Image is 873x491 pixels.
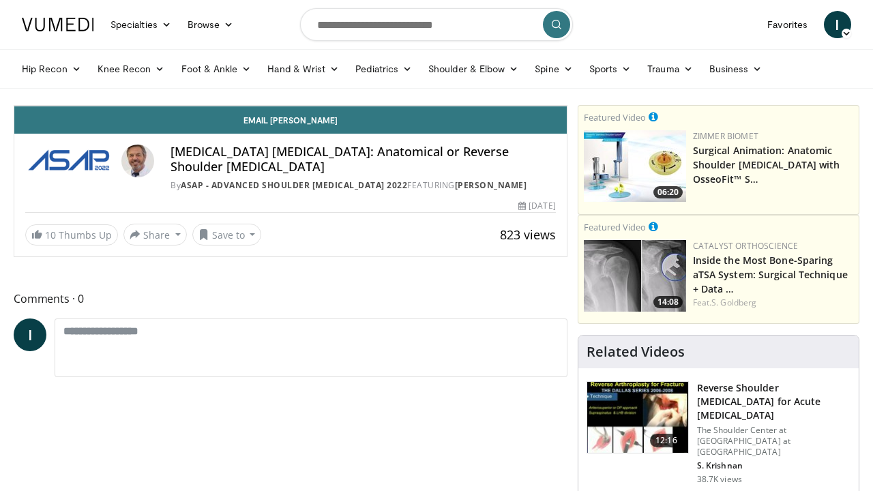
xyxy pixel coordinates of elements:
span: Comments 0 [14,290,567,308]
a: Shoulder & Elbow [420,55,527,83]
img: 9f15458b-d013-4cfd-976d-a83a3859932f.150x105_q85_crop-smart_upscale.jpg [584,240,686,312]
a: I [824,11,851,38]
a: Knee Recon [89,55,173,83]
div: Feat. [693,297,853,309]
h3: Reverse Shoulder [MEDICAL_DATA] for Acute [MEDICAL_DATA] [697,381,850,422]
a: 10 Thumbs Up [25,224,118,245]
a: Browse [179,11,242,38]
small: Featured Video [584,111,646,123]
a: Email [PERSON_NAME] [14,106,567,134]
button: Share [123,224,187,245]
span: 12:16 [650,434,683,447]
p: S. Krishnan [697,460,850,471]
a: Zimmer Biomet [693,130,758,142]
a: Trauma [639,55,701,83]
a: 12:16 Reverse Shoulder [MEDICAL_DATA] for Acute [MEDICAL_DATA] The Shoulder Center at [GEOGRAPHIC... [587,381,850,485]
span: 10 [45,228,56,241]
div: By FEATURING [171,179,555,192]
a: Pediatrics [347,55,420,83]
a: Business [701,55,771,83]
a: Catalyst OrthoScience [693,240,799,252]
a: Specialties [102,11,179,38]
a: Hip Recon [14,55,89,83]
img: 84e7f812-2061-4fff-86f6-cdff29f66ef4.150x105_q85_crop-smart_upscale.jpg [584,130,686,202]
img: Avatar [121,145,154,177]
span: 823 views [500,226,556,243]
a: [PERSON_NAME] [455,179,527,191]
img: VuMedi Logo [22,18,94,31]
p: 38.7K views [697,474,742,485]
a: Sports [581,55,640,83]
input: Search topics, interventions [300,8,573,41]
span: 06:20 [653,186,683,198]
div: [DATE] [518,200,555,212]
a: S. Goldberg [711,297,756,308]
a: Hand & Wrist [259,55,347,83]
small: Featured Video [584,221,646,233]
img: butch_reverse_arthroplasty_3.png.150x105_q85_crop-smart_upscale.jpg [587,382,688,453]
h4: [MEDICAL_DATA] [MEDICAL_DATA]: Anatomical or Reverse Shoulder [MEDICAL_DATA] [171,145,555,174]
a: 06:20 [584,130,686,202]
img: ASAP - Advanced Shoulder ArthroPlasty 2022 [25,145,116,177]
a: 14:08 [584,240,686,312]
a: Inside the Most Bone-Sparing aTSA System: Surgical Technique + Data … [693,254,848,295]
h4: Related Videos [587,344,685,360]
p: The Shoulder Center at [GEOGRAPHIC_DATA] at [GEOGRAPHIC_DATA] [697,425,850,458]
a: Spine [527,55,580,83]
button: Save to [192,224,262,245]
a: Foot & Ankle [173,55,260,83]
a: Surgical Animation: Anatomic Shoulder [MEDICAL_DATA] with OsseoFit™ S… [693,144,840,185]
span: 14:08 [653,296,683,308]
a: Favorites [759,11,816,38]
a: I [14,318,46,351]
a: ASAP - Advanced Shoulder [MEDICAL_DATA] 2022 [181,179,407,191]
